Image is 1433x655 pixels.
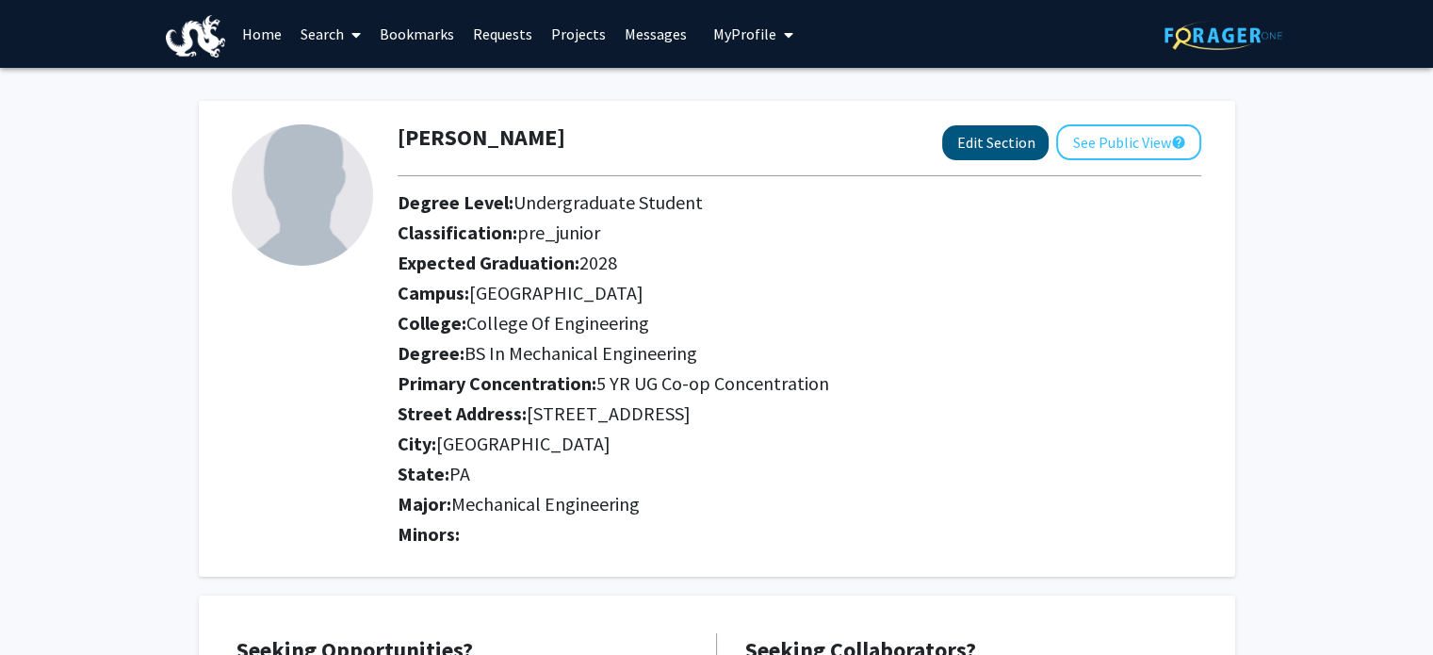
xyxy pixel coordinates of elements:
[464,341,697,365] span: BS In Mechanical Engineering
[398,252,1201,274] h2: Expected Graduation:
[517,221,600,244] span: pre_junior
[398,342,1201,365] h2: Degree:
[398,463,1201,485] h2: State:
[451,492,640,516] span: Mechanical Engineering
[466,311,649,335] span: College Of Engineering
[370,1,464,67] a: Bookmarks
[942,125,1049,160] button: Edit Section
[579,251,617,274] span: 2028
[398,402,1201,425] h2: Street Address:
[1164,21,1282,50] img: ForagerOne Logo
[14,570,80,641] iframe: Chat
[513,190,703,214] span: Undergraduate Student
[615,1,696,67] a: Messages
[398,312,1201,335] h2: College:
[527,401,691,425] span: [STREET_ADDRESS]
[166,15,226,57] img: Drexel University Logo
[464,1,542,67] a: Requests
[713,25,776,43] span: My Profile
[398,191,1201,214] h2: Degree Level:
[449,462,470,485] span: PA
[398,493,1201,516] h2: Major:
[232,124,373,266] img: Profile Picture
[398,282,1201,304] h2: Campus:
[469,281,643,304] span: [GEOGRAPHIC_DATA]
[398,221,1201,244] h2: Classification:
[596,371,829,395] span: 5 YR UG Co-op Concentration
[398,523,1201,546] h2: Minors:
[291,1,370,67] a: Search
[436,432,611,455] span: [GEOGRAPHIC_DATA]
[1170,131,1185,154] mat-icon: help
[1056,124,1201,160] button: See Public View
[233,1,291,67] a: Home
[398,372,1201,395] h2: Primary Concentration:
[398,124,565,152] h1: [PERSON_NAME]
[398,433,1201,455] h2: City:
[542,1,615,67] a: Projects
